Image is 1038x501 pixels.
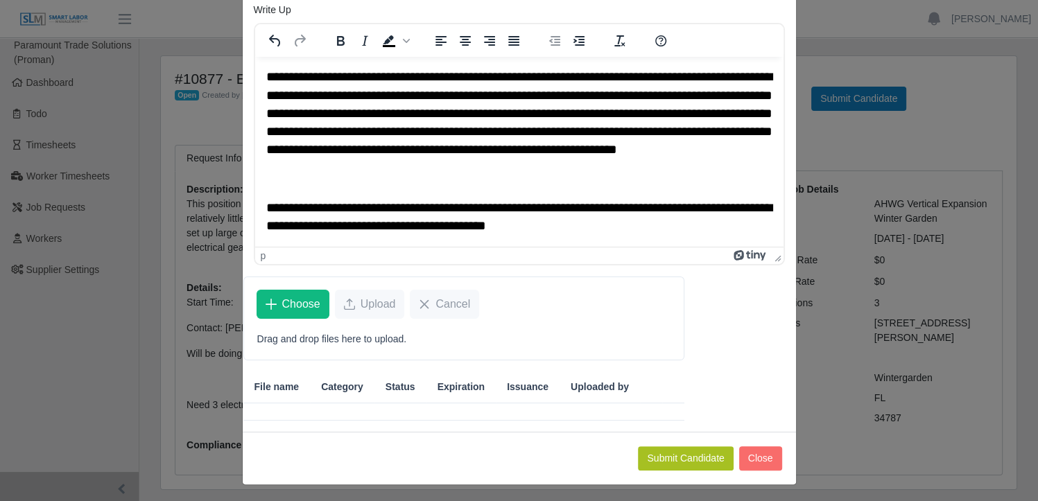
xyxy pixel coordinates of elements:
button: Redo [288,31,311,51]
button: Increase indent [567,31,591,51]
button: Upload [335,290,405,319]
span: Category [321,380,363,394]
p: Drag and drop files here to upload. [257,332,671,346]
span: Status [386,380,415,394]
button: Clear formatting [608,31,632,51]
iframe: Rich Text Area [255,57,784,247]
button: Justify [502,31,526,51]
span: Cancel [435,296,470,313]
button: Close [739,446,782,471]
button: Decrease indent [543,31,566,51]
a: Powered by Tiny [734,250,768,261]
span: Issuance [507,380,548,394]
div: p [261,250,266,261]
button: Submit Candidate [638,446,733,471]
span: Uploaded by [571,380,629,394]
span: File name [254,380,300,394]
button: Italic [353,31,377,51]
div: Background color Black [377,31,412,51]
button: Help [649,31,673,51]
button: Choose [257,290,329,319]
button: Align left [429,31,453,51]
span: Expiration [438,380,485,394]
button: Cancel [410,290,479,319]
button: Bold [329,31,352,51]
div: Press the Up and Down arrow keys to resize the editor. [769,247,784,264]
span: Choose [282,296,320,313]
button: Align center [453,31,477,51]
span: Upload [361,296,396,313]
button: Undo [263,31,287,51]
button: Align right [478,31,501,51]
